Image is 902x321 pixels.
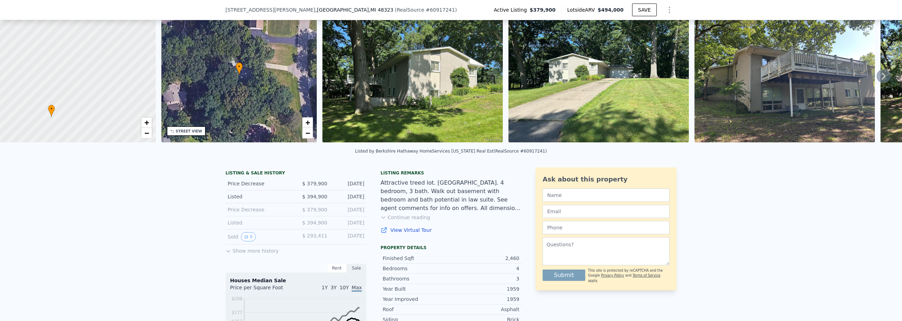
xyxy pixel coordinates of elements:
[694,7,875,142] img: Sale: 167078393 Parcel: 57708294
[369,7,394,13] span: , MI 48323
[662,3,676,17] button: Show Options
[333,193,364,200] div: [DATE]
[144,129,149,137] span: −
[305,118,310,127] span: +
[395,6,457,13] div: ( )
[451,285,519,292] div: 1959
[598,7,624,13] span: $494,000
[302,128,313,138] a: Zoom out
[567,6,598,13] span: Lotside ARV
[543,221,669,234] input: Phone
[601,273,624,277] a: Privacy Policy
[225,245,279,254] button: Show more history
[381,214,430,221] button: Continue reading
[228,206,290,213] div: Price Decrease
[383,306,451,313] div: Roof
[231,296,242,301] tspan: $208
[225,6,315,13] span: [STREET_ADDRESS][PERSON_NAME]
[383,255,451,262] div: Finished Sqft
[381,245,521,251] div: Property details
[241,232,256,241] button: View historical data
[302,207,327,212] span: $ 379,900
[543,270,585,281] button: Submit
[494,6,530,13] span: Active Listing
[383,265,451,272] div: Bedrooms
[381,179,521,212] div: Attractive treed lot. [GEOGRAPHIC_DATA]. 4 bedroom, 3 bath. Walk out basement with bedroom and ba...
[141,128,152,138] a: Zoom out
[236,62,243,75] div: •
[228,219,290,226] div: Listed
[508,7,689,142] img: Sale: 167078393 Parcel: 57708294
[330,285,336,290] span: 3Y
[426,7,455,13] span: # 60917241
[333,219,364,226] div: [DATE]
[230,284,296,295] div: Price per Square Foot
[230,277,362,284] div: Houses Median Sale
[451,265,519,272] div: 4
[543,189,669,202] input: Name
[228,193,290,200] div: Listed
[302,181,327,186] span: $ 379,900
[451,296,519,303] div: 1959
[451,306,519,313] div: Asphalt
[340,285,349,290] span: 10Y
[302,117,313,128] a: Zoom in
[347,264,366,273] div: Sale
[355,149,547,154] div: Listed by Berkshire Hathaway HomeServices [US_STATE] Real Est (RealSource #60917241)
[383,285,451,292] div: Year Built
[176,129,202,134] div: STREET VIEW
[543,205,669,218] input: Email
[451,275,519,282] div: 3
[322,7,503,142] img: Sale: 167078393 Parcel: 57708294
[333,206,364,213] div: [DATE]
[451,255,519,262] div: 2,460
[381,170,521,176] div: Listing remarks
[383,275,451,282] div: Bathrooms
[397,7,424,13] span: RealSource
[327,264,347,273] div: Rent
[302,194,327,199] span: $ 394,900
[383,296,451,303] div: Year Improved
[530,6,556,13] span: $379,900
[632,273,660,277] a: Terms of Service
[322,285,328,290] span: 1Y
[302,233,327,239] span: $ 293,411
[225,170,366,177] div: LISTING & SALE HISTORY
[236,63,243,70] span: •
[231,310,242,315] tspan: $177
[543,174,669,184] div: Ask about this property
[632,4,657,16] button: SAVE
[228,180,290,187] div: Price Decrease
[141,117,152,128] a: Zoom in
[48,106,55,112] span: •
[144,118,149,127] span: +
[381,227,521,234] a: View Virtual Tour
[352,285,362,292] span: Max
[305,129,310,137] span: −
[228,232,290,241] div: Sold
[333,180,364,187] div: [DATE]
[315,6,393,13] span: , [GEOGRAPHIC_DATA]
[333,232,364,241] div: [DATE]
[48,105,55,117] div: •
[588,268,669,283] div: This site is protected by reCAPTCHA and the Google and apply.
[302,220,327,226] span: $ 394,900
